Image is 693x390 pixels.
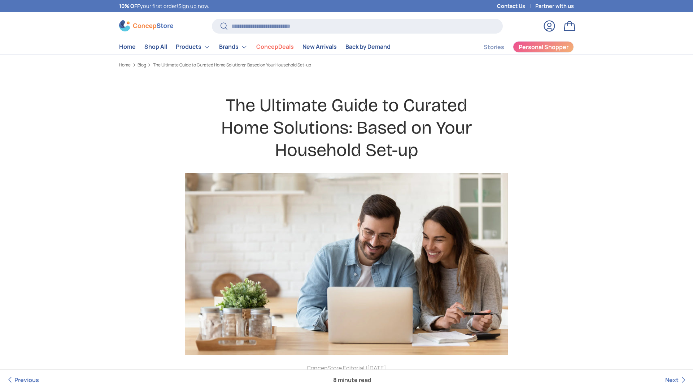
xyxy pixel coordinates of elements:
span: Next [665,376,679,384]
span: 8 minute read [327,370,377,390]
a: Blog [138,63,146,67]
a: ConcepDeals [256,40,294,54]
a: Back by Demand [345,40,391,54]
a: Personal Shopper [513,41,574,53]
a: Stories [484,40,504,54]
a: Brands [219,40,248,54]
h1: The Ultimate Guide to Curated Home Solutions: Based on Your Household Set-up [208,94,485,162]
a: The Ultimate Guide to Curated Home Solutions: Based on Your Household Set-up [153,63,311,67]
nav: Breadcrumbs [119,62,574,68]
span: Previous [14,376,39,384]
span: Personal Shopper [519,44,568,50]
a: Shop All [144,40,167,54]
a: Previous [6,370,39,390]
img: ConcepStore [119,20,173,31]
a: Sign up now [178,3,208,9]
p: your first order! . [119,2,209,10]
a: Home [119,40,136,54]
a: Contact Us [497,2,535,10]
a: New Arrivals [302,40,337,54]
a: Products [176,40,210,54]
summary: Products [171,40,215,54]
summary: Brands [215,40,252,54]
nav: Secondary [466,40,574,54]
p: ConcepStore Editorial | [208,364,485,372]
a: Home [119,63,131,67]
time: [DATE] [367,364,386,372]
strong: 10% OFF [119,3,140,9]
a: Next [665,370,687,390]
img: couple-planning-something-concepstore-eguide [185,173,508,355]
nav: Primary [119,40,391,54]
a: Partner with us [535,2,574,10]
